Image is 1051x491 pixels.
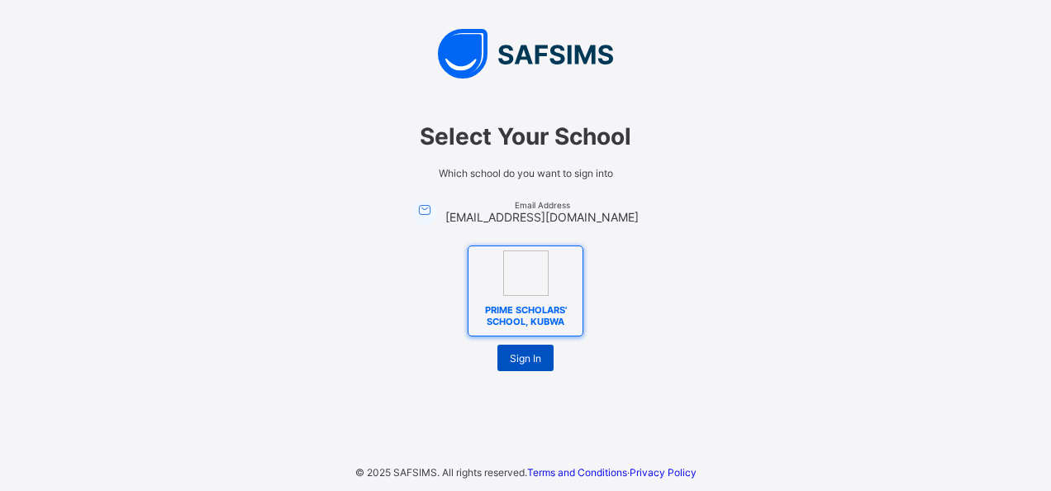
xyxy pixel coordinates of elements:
[527,466,697,479] span: ·
[294,122,757,150] span: Select Your School
[278,29,773,79] img: SAFSIMS Logo
[294,167,757,179] span: Which school do you want to sign into
[503,250,549,296] img: PRIME SCHOLARS' SCHOOL, KUBWA
[510,352,541,365] span: Sign In
[445,200,639,210] span: Email Address
[475,300,576,331] span: PRIME SCHOLARS' SCHOOL, KUBWA
[445,210,639,224] span: [EMAIL_ADDRESS][DOMAIN_NAME]
[355,466,527,479] span: © 2025 SAFSIMS. All rights reserved.
[527,466,627,479] a: Terms and Conditions
[630,466,697,479] a: Privacy Policy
